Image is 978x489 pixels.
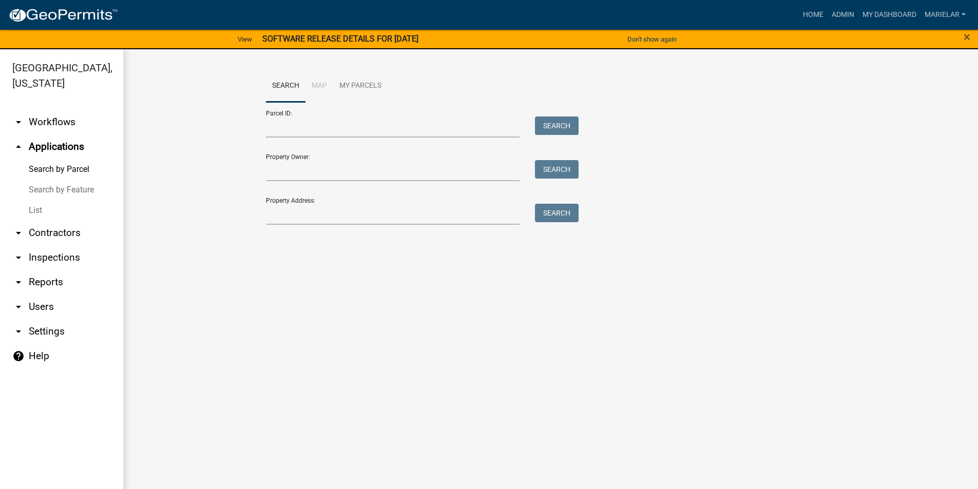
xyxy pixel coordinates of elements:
[12,301,25,313] i: arrow_drop_down
[12,141,25,153] i: arrow_drop_up
[262,34,418,44] strong: SOFTWARE RELEASE DETAILS FOR [DATE]
[921,5,970,25] a: marielar
[535,116,579,135] button: Search
[12,325,25,338] i: arrow_drop_down
[964,30,970,44] span: ×
[266,70,305,103] a: Search
[12,251,25,264] i: arrow_drop_down
[333,70,388,103] a: My Parcels
[623,31,681,48] button: Don't show again
[964,31,970,43] button: Close
[12,227,25,239] i: arrow_drop_down
[12,276,25,288] i: arrow_drop_down
[12,350,25,362] i: help
[535,204,579,222] button: Search
[828,5,858,25] a: Admin
[535,160,579,179] button: Search
[12,116,25,128] i: arrow_drop_down
[234,31,256,48] a: View
[799,5,828,25] a: Home
[858,5,921,25] a: My Dashboard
